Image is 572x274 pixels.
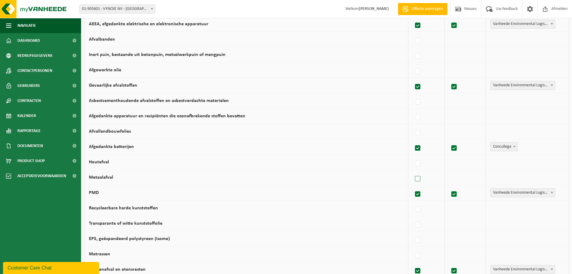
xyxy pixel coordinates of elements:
label: Keukenafval en etensresten [89,267,146,272]
strong: [PERSON_NAME] [359,7,389,11]
span: 01-905601 - VYNCKE NV - HARELBEKE [79,5,155,14]
label: EPS, geëxpandeerd polystyreen (isomo) [89,236,170,241]
label: Afgedankte apparatuur en recipiënten die ozonafbrekende stoffen bevatten [89,114,245,119]
span: Kalender [17,108,36,123]
label: Transparante of witte kunststoffolie [89,221,162,226]
span: Vanheede Environmental Logistics [491,189,555,197]
span: Concullega [490,142,518,151]
span: Concullega [491,143,517,151]
span: Contracten [17,93,41,108]
span: Vanheede Environmental Logistics [490,20,555,29]
span: Vanheede Environmental Logistics [490,188,555,197]
label: Afvallandbouwfolies [89,129,131,134]
label: AEEA, afgedankte elektrische en elektronische apparatuur [89,22,208,26]
label: Recycleerbare harde kunststoffen [89,206,158,211]
span: Contactpersonen [17,63,52,78]
span: Offerte aanvragen [410,6,444,12]
span: Rapportage [17,123,41,138]
span: Product Shop [17,153,45,168]
a: Offerte aanvragen [398,3,447,15]
span: Vanheede Environmental Logistics [491,20,555,28]
label: Houtafval [89,160,109,165]
span: Vanheede Environmental Logistics [490,265,555,274]
label: Metaalafval [89,175,113,180]
iframe: chat widget [3,261,100,274]
span: Vanheede Environmental Logistics [491,81,555,90]
span: Navigatie [17,18,36,33]
label: Asbestcementhoudende afvalstoffen en asbestverdachte materialen [89,98,229,103]
label: Afgedankte batterijen [89,144,134,149]
label: Inert puin, bestaande uit betonpuin, metselwerkpuin of mengpuin [89,52,225,57]
span: Acceptatievoorwaarden [17,168,66,183]
span: 01-905601 - VYNCKE NV - HARELBEKE [80,5,155,13]
span: Vanheede Environmental Logistics [490,81,555,90]
label: Gevaarlijke afvalstoffen [89,83,137,88]
span: Bedrijfsgegevens [17,48,53,63]
span: Vanheede Environmental Logistics [491,265,555,274]
label: PMD [89,190,99,195]
label: Afvalbanden [89,37,115,42]
span: Dashboard [17,33,40,48]
span: Documenten [17,138,43,153]
label: Matrassen [89,252,110,257]
label: Afgewerkte olie [89,68,121,72]
span: Gebruikers [17,78,40,93]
